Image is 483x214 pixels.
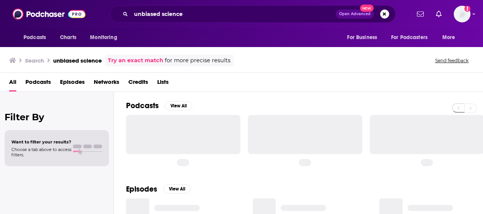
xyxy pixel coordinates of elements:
h3: unbiased science [53,57,102,64]
a: EpisodesView All [126,184,191,194]
a: All [9,76,16,91]
button: Send feedback [433,57,471,64]
a: Networks [94,76,119,91]
a: Episodes [60,76,85,91]
a: Show notifications dropdown [433,8,445,20]
span: For Podcasters [391,32,428,43]
span: Monitoring [90,32,117,43]
button: View All [165,101,192,110]
span: New [360,5,374,12]
button: View All [163,184,191,194]
button: open menu [85,30,127,45]
a: Charts [55,30,81,45]
span: Want to filter your results? [11,139,71,145]
h3: Search [25,57,44,64]
svg: Add a profile image [464,6,470,12]
span: Choose a tab above to access filters. [11,147,71,157]
h2: Filter By [5,112,109,123]
button: open menu [18,30,56,45]
img: Podchaser - Follow, Share and Rate Podcasts [13,7,85,21]
button: open menu [386,30,439,45]
span: Logged in as AtriaBooks [454,6,470,22]
a: Show notifications dropdown [414,8,427,20]
a: Credits [128,76,148,91]
h2: Podcasts [126,101,159,110]
span: Podcasts [24,32,46,43]
button: Open AdvancedNew [336,9,374,19]
button: open menu [342,30,387,45]
span: for more precise results [165,56,230,65]
span: For Business [347,32,377,43]
span: More [442,32,455,43]
a: Lists [157,76,169,91]
span: Charts [60,32,76,43]
span: Open Advanced [339,12,371,16]
div: Search podcasts, credits, & more... [110,5,396,23]
a: Podcasts [25,76,51,91]
img: User Profile [454,6,470,22]
input: Search podcasts, credits, & more... [131,8,336,20]
a: Try an exact match [108,56,163,65]
h2: Episodes [126,184,157,194]
button: open menu [437,30,465,45]
a: PodcastsView All [126,101,192,110]
button: Show profile menu [454,6,470,22]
